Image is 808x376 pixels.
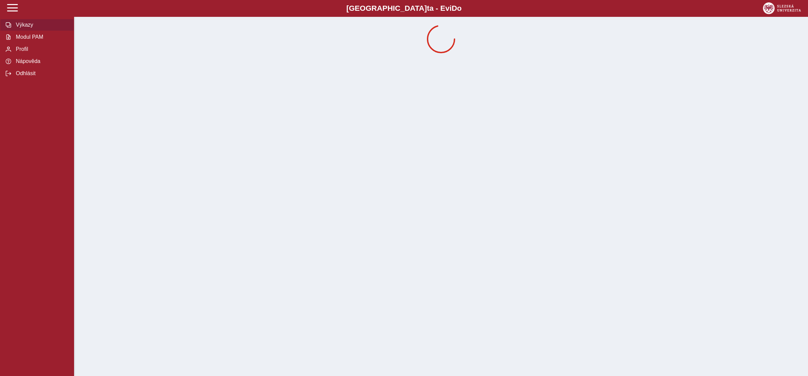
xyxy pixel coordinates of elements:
img: logo_web_su.png [763,2,801,14]
span: Odhlásit [14,70,68,76]
span: Výkazy [14,22,68,28]
span: Profil [14,46,68,52]
span: D [451,4,457,12]
span: o [457,4,462,12]
span: t [427,4,429,12]
span: Nápověda [14,58,68,64]
b: [GEOGRAPHIC_DATA] a - Evi [20,4,788,13]
span: Modul PAM [14,34,68,40]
